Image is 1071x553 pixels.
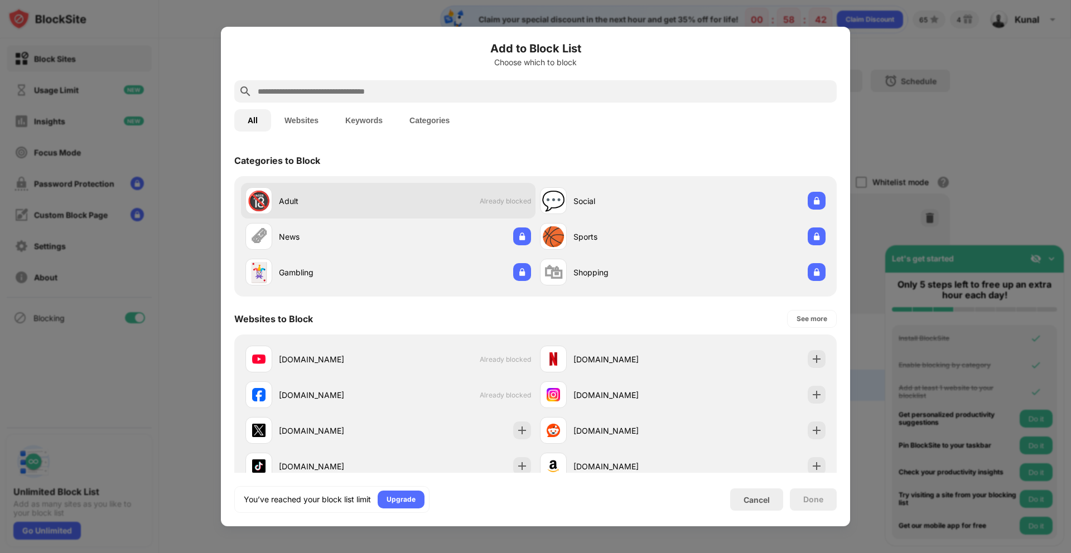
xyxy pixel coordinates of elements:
span: Already blocked [480,391,531,399]
div: [DOMAIN_NAME] [573,353,683,365]
div: [DOMAIN_NAME] [279,460,388,472]
h6: Add to Block List [234,40,837,57]
div: [DOMAIN_NAME] [573,425,683,436]
button: All [234,109,271,132]
div: [DOMAIN_NAME] [573,389,683,401]
button: Websites [271,109,332,132]
img: favicons [252,424,266,437]
div: 🃏 [247,261,271,284]
div: Websites to Block [234,313,313,324]
img: favicons [252,352,266,366]
img: favicons [252,388,266,401]
div: 💬 [542,190,565,212]
div: 🔞 [247,190,271,212]
div: [DOMAIN_NAME] [279,425,388,436]
div: [DOMAIN_NAME] [279,353,388,365]
img: favicons [252,459,266,473]
div: Done [803,495,823,504]
div: Categories to Block [234,155,320,166]
div: Choose which to block [234,58,837,67]
img: favicons [547,459,560,473]
button: Keywords [332,109,396,132]
div: Shopping [573,266,683,278]
img: favicons [547,424,560,437]
div: Adult [279,195,388,207]
div: Cancel [744,495,770,505]
div: 🗞 [249,225,268,248]
div: 🏀 [542,225,565,248]
div: Gambling [279,266,388,278]
div: News [279,231,388,242]
button: Categories [396,109,463,132]
img: favicons [547,352,560,366]
div: You’ve reached your block list limit [244,494,371,505]
span: Already blocked [480,355,531,363]
div: Social [573,195,683,207]
img: favicons [547,388,560,401]
div: Upgrade [387,494,416,505]
span: Already blocked [480,197,531,205]
div: [DOMAIN_NAME] [573,460,683,472]
div: See more [797,313,827,324]
div: 🛍 [544,261,563,284]
div: [DOMAIN_NAME] [279,389,388,401]
div: Sports [573,231,683,242]
img: search.svg [239,85,252,98]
